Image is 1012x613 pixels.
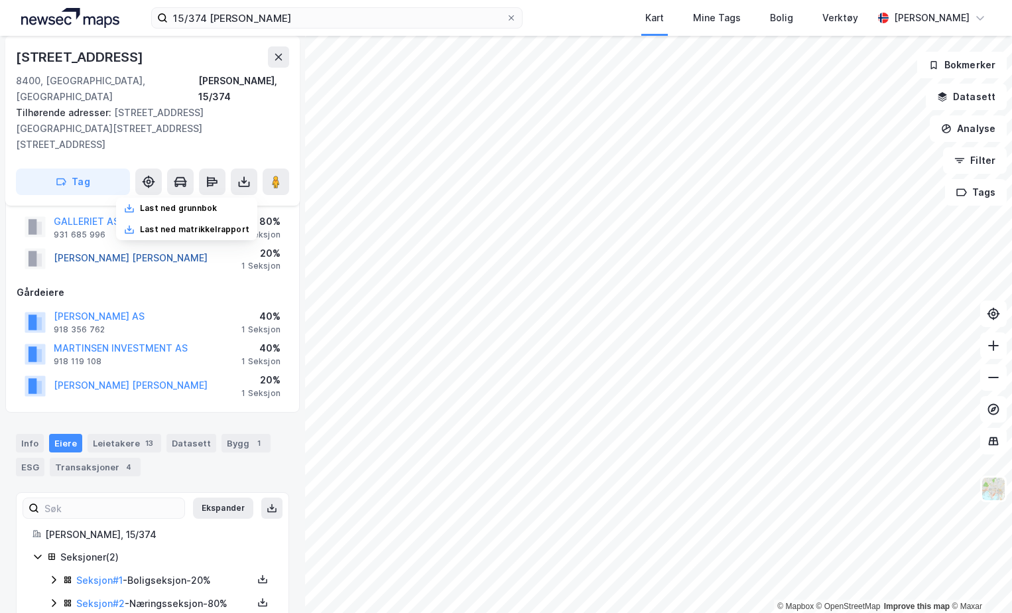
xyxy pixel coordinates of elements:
[252,437,265,450] div: 1
[945,179,1007,206] button: Tags
[166,434,216,452] div: Datasett
[241,324,281,335] div: 1 Seksjon
[822,10,858,26] div: Verktøy
[241,388,281,399] div: 1 Seksjon
[49,434,82,452] div: Eiere
[241,214,281,230] div: 80%
[770,10,793,26] div: Bolig
[140,224,249,235] div: Last ned matrikkelrapport
[884,602,950,611] a: Improve this map
[122,460,135,474] div: 4
[16,73,198,105] div: 8400, [GEOGRAPHIC_DATA], [GEOGRAPHIC_DATA]
[917,52,1007,78] button: Bokmerker
[930,115,1007,142] button: Analyse
[88,434,161,452] div: Leietakere
[54,230,105,240] div: 931 685 996
[241,261,281,271] div: 1 Seksjon
[54,324,105,335] div: 918 356 762
[946,549,1012,613] div: Kontrollprogram for chat
[894,10,970,26] div: [PERSON_NAME]
[693,10,741,26] div: Mine Tags
[241,245,281,261] div: 20%
[76,575,123,586] a: Seksjon#1
[777,602,814,611] a: Mapbox
[946,549,1012,613] iframe: Chat Widget
[16,105,279,153] div: [STREET_ADDRESS][GEOGRAPHIC_DATA][STREET_ADDRESS][STREET_ADDRESS]
[193,498,253,519] button: Ekspander
[943,147,1007,174] button: Filter
[76,573,253,588] div: - Boligseksjon - 20%
[168,8,506,28] input: Søk på adresse, matrikkel, gårdeiere, leietakere eller personer
[16,46,146,68] div: [STREET_ADDRESS]
[241,356,281,367] div: 1 Seksjon
[39,498,184,518] input: Søk
[241,230,281,240] div: 1 Seksjon
[926,84,1007,110] button: Datasett
[645,10,664,26] div: Kart
[50,458,141,476] div: Transaksjoner
[241,340,281,356] div: 40%
[76,598,125,609] a: Seksjon#2
[17,285,288,301] div: Gårdeiere
[60,549,273,565] div: Seksjoner ( 2 )
[76,596,253,612] div: - Næringsseksjon - 80%
[45,527,273,543] div: [PERSON_NAME], 15/374
[16,434,44,452] div: Info
[816,602,881,611] a: OpenStreetMap
[21,8,119,28] img: logo.a4113a55bc3d86da70a041830d287a7e.svg
[54,356,101,367] div: 918 119 108
[198,73,289,105] div: [PERSON_NAME], 15/374
[241,308,281,324] div: 40%
[140,203,217,214] div: Last ned grunnbok
[16,169,130,195] button: Tag
[241,372,281,388] div: 20%
[981,476,1006,502] img: Z
[221,434,271,452] div: Bygg
[143,437,156,450] div: 13
[16,458,44,476] div: ESG
[16,107,114,118] span: Tilhørende adresser:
